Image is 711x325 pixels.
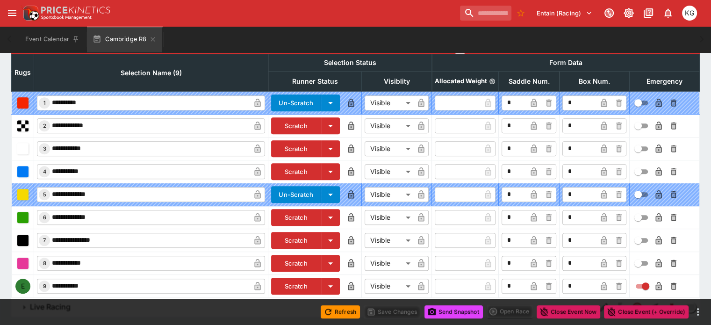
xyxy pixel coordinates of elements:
button: Scratch [271,140,321,157]
button: Kevin Gutschlag [679,3,700,23]
span: 7 [41,237,48,244]
div: E [15,279,30,294]
div: Visible [365,95,414,110]
img: PriceKinetics Logo [21,4,39,22]
button: Connected to PK [601,5,618,22]
span: 6 [41,214,48,221]
th: Runner Status [268,71,362,91]
div: Visible [365,210,414,225]
div: Visible [365,118,414,133]
button: Notifications [660,5,676,22]
th: Selection Status [268,54,432,71]
button: Cambridge R8 [87,26,162,52]
th: Emergency [630,71,700,91]
th: Saddle Num. [499,71,560,91]
button: No Bookmarks [513,6,528,21]
button: Scratch [271,209,321,226]
button: Refresh [321,305,360,318]
div: Visible [365,187,414,202]
button: Live Racing [11,298,595,317]
button: Un-Scratch [271,94,321,111]
div: Visible [365,279,414,294]
button: Scratch [271,255,321,272]
span: Selection Name (9) [110,67,192,79]
input: search [460,6,511,21]
p: Allocated Weight [435,77,487,85]
div: Visible [365,141,414,156]
button: Event Calendar [20,26,85,52]
button: Allocated Weight [489,78,496,85]
button: Send Snapshot [424,305,483,318]
span: 9 [41,283,48,289]
div: Kevin Gutschlag [682,6,697,21]
th: Visiblity [362,71,432,91]
button: Close Event (+ Override) [604,305,689,318]
img: Sportsbook Management [41,15,92,20]
button: Un-Scratch [271,186,321,203]
span: 3 [41,145,48,152]
div: Visible [365,164,414,179]
span: 5 [41,191,48,198]
span: 8 [41,260,48,267]
img: PriceKinetics [41,7,110,14]
div: Visible [365,233,414,248]
div: split button [487,305,533,318]
span: 4 [41,168,48,175]
th: Box Num. [560,71,630,91]
button: Toggle light/dark mode [620,5,637,22]
button: Documentation [640,5,657,22]
button: open drawer [4,5,21,22]
span: 2 [41,123,48,129]
th: Form Data [432,54,700,71]
button: Select Tenant [531,6,598,21]
th: Rugs [12,54,34,91]
a: 1f40ec99-a257-458b-b119-2f3a67fe39f4 [662,298,681,317]
button: Scratch [271,117,321,134]
button: Scratch [271,163,321,180]
button: Scratch [271,232,321,249]
button: more [692,306,704,318]
button: Close Event Now [537,305,600,318]
div: Visible [365,256,414,271]
button: Scratch [271,278,321,295]
span: 1 [42,100,48,106]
